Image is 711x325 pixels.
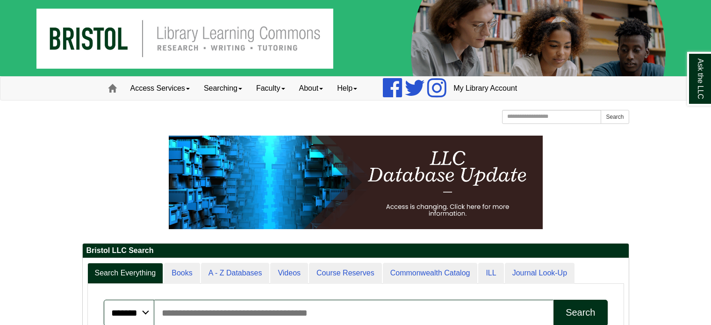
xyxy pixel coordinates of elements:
[83,244,629,258] h2: Bristol LLC Search
[201,263,270,284] a: A - Z Databases
[87,263,164,284] a: Search Everything
[505,263,575,284] a: Journal Look-Up
[249,77,292,100] a: Faculty
[169,136,543,229] img: HTML tutorial
[566,307,595,318] div: Search
[123,77,197,100] a: Access Services
[292,77,330,100] a: About
[164,263,200,284] a: Books
[330,77,364,100] a: Help
[478,263,503,284] a: ILL
[309,263,382,284] a: Course Reserves
[601,110,629,124] button: Search
[197,77,249,100] a: Searching
[446,77,524,100] a: My Library Account
[270,263,308,284] a: Videos
[383,263,478,284] a: Commonwealth Catalog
